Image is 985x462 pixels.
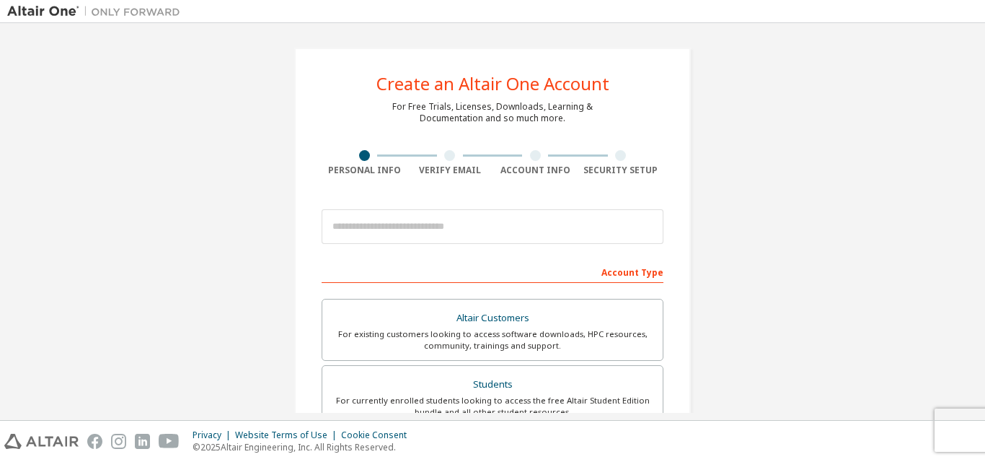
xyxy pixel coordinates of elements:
[193,441,415,453] p: © 2025 Altair Engineering, Inc. All Rights Reserved.
[392,101,593,124] div: For Free Trials, Licenses, Downloads, Learning & Documentation and so much more.
[193,430,235,441] div: Privacy
[492,165,578,176] div: Account Info
[7,4,187,19] img: Altair One
[135,434,150,449] img: linkedin.svg
[407,165,493,176] div: Verify Email
[341,430,415,441] div: Cookie Consent
[376,75,609,92] div: Create an Altair One Account
[331,328,654,352] div: For existing customers looking to access software downloads, HPC resources, community, trainings ...
[331,375,654,395] div: Students
[578,165,664,176] div: Security Setup
[87,434,102,449] img: facebook.svg
[331,308,654,328] div: Altair Customers
[235,430,341,441] div: Website Terms of Use
[322,165,407,176] div: Personal Info
[111,434,126,449] img: instagram.svg
[159,434,180,449] img: youtube.svg
[322,260,663,283] div: Account Type
[4,434,79,449] img: altair_logo.svg
[331,395,654,418] div: For currently enrolled students looking to access the free Altair Student Edition bundle and all ...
